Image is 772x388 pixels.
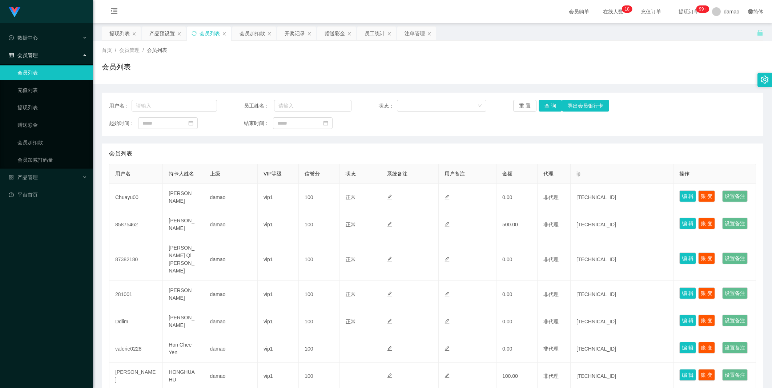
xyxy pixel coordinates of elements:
[543,346,559,352] span: 非代理
[169,171,194,177] span: 持卡人姓名
[9,35,14,40] i: 图标: check-circle-o
[346,222,356,227] span: 正常
[17,65,87,80] a: 会员列表
[109,335,163,363] td: valerie0228
[571,308,674,335] td: [TECHNICAL_ID]
[365,27,385,40] div: 员工统计
[346,171,356,177] span: 状态
[571,238,674,281] td: [TECHNICAL_ID]
[102,61,131,72] h1: 会员列表
[9,53,14,58] i: 图标: table
[204,211,258,238] td: damao
[346,256,356,262] span: 正常
[299,335,340,363] td: 100
[115,171,130,177] span: 用户名
[496,281,538,308] td: 0.00
[109,308,163,335] td: Ddlim
[722,190,748,202] button: 设置备注
[679,171,689,177] span: 操作
[761,76,769,84] i: 图标: setting
[748,9,753,14] i: 图标: global
[543,194,559,200] span: 非代理
[445,222,450,227] i: 图标: edit
[305,171,320,177] span: 信誉分
[496,238,538,281] td: 0.00
[675,9,703,14] span: 提现订单
[109,149,132,158] span: 会员列表
[285,27,305,40] div: 开奖记录
[9,7,20,17] img: logo.9652507e.png
[323,121,328,126] i: 图标: calendar
[17,135,87,150] a: 会员加扣款
[142,47,144,53] span: /
[149,27,175,40] div: 产品预设置
[387,291,392,296] i: 图标: edit
[625,5,627,13] p: 1
[204,238,258,281] td: damao
[258,308,299,335] td: vip1
[722,369,748,381] button: 设置备注
[698,315,715,326] button: 账 变
[346,291,356,297] span: 正常
[679,342,696,353] button: 编 辑
[102,47,112,53] span: 首页
[210,171,220,177] span: 上级
[274,100,351,112] input: 请输入
[109,184,163,211] td: Chuayu00
[405,27,425,40] div: 注单管理
[163,308,204,335] td: [PERSON_NAME]
[258,335,299,363] td: vip1
[200,27,220,40] div: 会员列表
[222,32,226,36] i: 图标: close
[299,238,340,281] td: 100
[204,335,258,363] td: damao
[109,281,163,308] td: 281001
[17,118,87,132] a: 赠送彩金
[387,222,392,227] i: 图标: edit
[571,281,674,308] td: [TECHNICAL_ID]
[299,308,340,335] td: 100
[543,319,559,324] span: 非代理
[543,171,554,177] span: 代理
[571,211,674,238] td: [TECHNICAL_ID]
[188,121,193,126] i: 图标: calendar
[445,256,450,262] i: 图标: edit
[679,287,696,299] button: 编 辑
[9,175,14,180] i: 图标: appstore-o
[679,190,696,202] button: 编 辑
[346,194,356,200] span: 正常
[622,5,632,13] sup: 18
[387,319,392,324] i: 图标: edit
[177,32,181,36] i: 图标: close
[543,373,559,379] span: 非代理
[17,83,87,97] a: 充值列表
[132,32,136,36] i: 图标: close
[698,252,715,264] button: 账 变
[102,0,126,24] i: 图标: menu-fold
[258,238,299,281] td: vip1
[679,369,696,381] button: 编 辑
[109,27,130,40] div: 提现列表
[258,184,299,211] td: vip1
[478,104,482,109] i: 图标: down
[445,346,450,351] i: 图标: edit
[307,32,311,36] i: 图标: close
[571,335,674,363] td: [TECHNICAL_ID]
[513,100,536,112] button: 重 置
[109,211,163,238] td: 85875462
[192,31,197,36] i: 图标: sync
[496,308,538,335] td: 0.00
[445,171,465,177] span: 用户备注
[347,32,351,36] i: 图标: close
[387,194,392,199] i: 图标: edit
[9,187,87,202] a: 图标: dashboard平台首页
[698,190,715,202] button: 账 变
[496,184,538,211] td: 0.00
[299,281,340,308] td: 100
[387,171,407,177] span: 系统备注
[679,218,696,229] button: 编 辑
[299,184,340,211] td: 100
[379,102,397,110] span: 状态：
[445,319,450,324] i: 图标: edit
[696,5,709,13] sup: 965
